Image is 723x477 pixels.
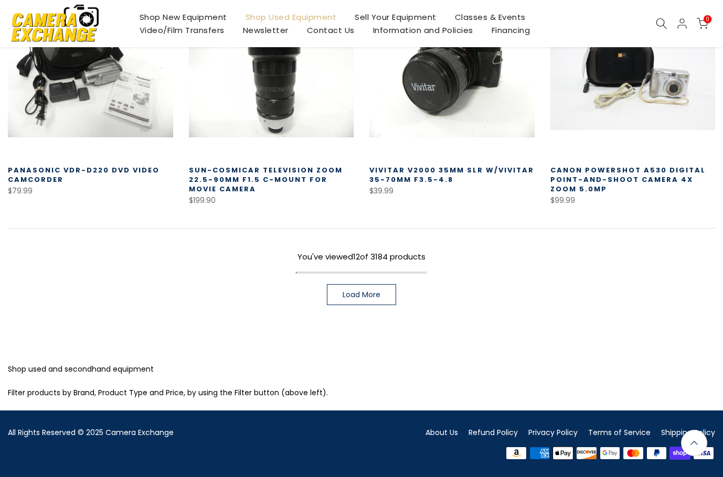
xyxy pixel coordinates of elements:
p: Shop used and secondhand equipment [8,363,715,376]
a: Shop New Equipment [130,10,236,24]
img: master [622,446,645,461]
a: Video/Film Transfers [130,24,233,37]
a: Panasonic VDR-D220 DVD Video Camcorder [8,165,160,185]
img: shopify pay [668,446,692,461]
img: apple pay [551,446,575,461]
a: Information and Policies [364,24,482,37]
p: Filter products by Brand, Product Type and Price, by using the Filter button (above left). [8,386,715,399]
span: 0 [704,15,711,23]
a: Financing [482,24,539,37]
a: Sun-Cosmicar Television Zoom 22.5-90mm f1.5 C-Mount for Movie Camera [189,165,343,194]
a: Vivitar V2000 35mm SLR w/Vivitar 35-70mm f3.5-4.8 [369,165,534,185]
span: You've viewed of 3184 products [297,251,426,262]
a: 0 [697,18,708,29]
a: Load More [327,284,396,305]
a: Shop Used Equipment [236,10,346,24]
div: All Rights Reserved © 2025 Camera Exchange [8,426,354,439]
img: american express [528,446,551,461]
span: Load More [343,291,380,298]
a: Sell Your Equipment [346,10,446,24]
a: Canon PowerShot A530 Digital Point-and-Shoot Camera 4x Zoom 5.0mp [550,165,706,194]
div: $39.99 [369,185,535,198]
a: Refund Policy [469,427,518,438]
a: Back to the top [681,430,707,456]
img: paypal [645,446,668,461]
img: visa [692,446,715,461]
div: $199.90 [189,194,354,207]
a: Newsletter [233,24,297,37]
img: amazon payments [505,446,528,461]
a: Classes & Events [445,10,535,24]
a: Shipping Policy [661,427,715,438]
div: $99.99 [550,194,716,207]
a: Privacy Policy [528,427,578,438]
a: Contact Us [297,24,364,37]
span: 12 [353,251,360,262]
img: google pay [598,446,622,461]
a: Terms of Service [588,427,651,438]
a: About Us [426,427,458,438]
img: discover [575,446,599,461]
div: $79.99 [8,185,173,198]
